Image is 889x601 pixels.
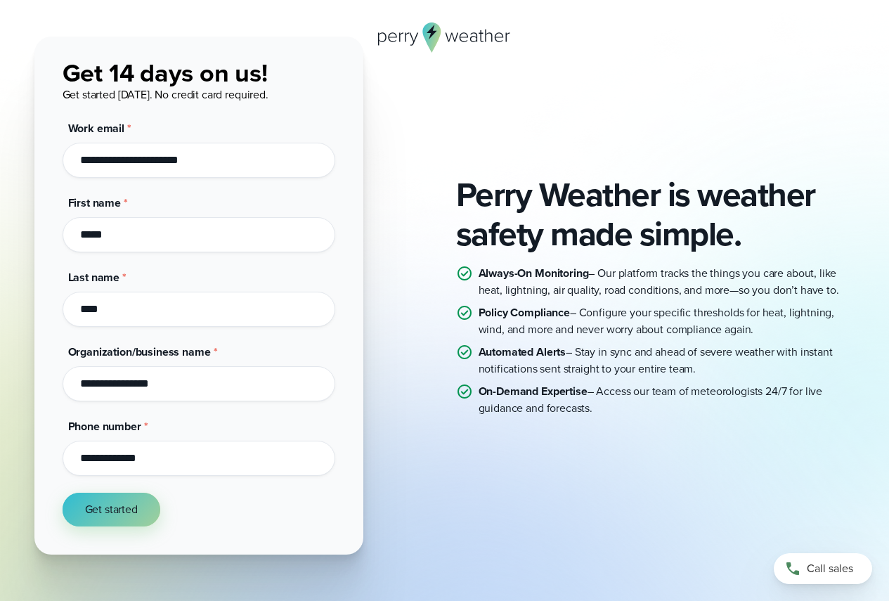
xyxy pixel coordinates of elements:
[68,344,211,360] span: Organization/business name
[63,86,268,103] span: Get started [DATE]. No credit card required.
[479,383,588,399] strong: On-Demand Expertise
[68,269,120,285] span: Last name
[479,265,855,299] p: – Our platform tracks the things you care about, like heat, lightning, air quality, road conditio...
[479,304,855,338] p: – Configure your specific thresholds for heat, lightning, wind, and more and never worry about co...
[479,383,855,417] p: – Access our team of meteorologists 24/7 for live guidance and forecasts.
[479,265,589,281] strong: Always-On Monitoring
[63,54,268,91] span: Get 14 days on us!
[68,120,124,136] span: Work email
[807,560,853,577] span: Call sales
[774,553,872,584] a: Call sales
[68,195,121,211] span: First name
[479,344,855,377] p: – Stay in sync and ahead of severe weather with instant notifications sent straight to your entir...
[63,493,160,526] button: Get started
[85,501,138,518] span: Get started
[456,175,855,254] h2: Perry Weather is weather safety made simple.
[479,344,566,360] strong: Automated Alerts
[68,418,141,434] span: Phone number
[479,304,570,321] strong: Policy Compliance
